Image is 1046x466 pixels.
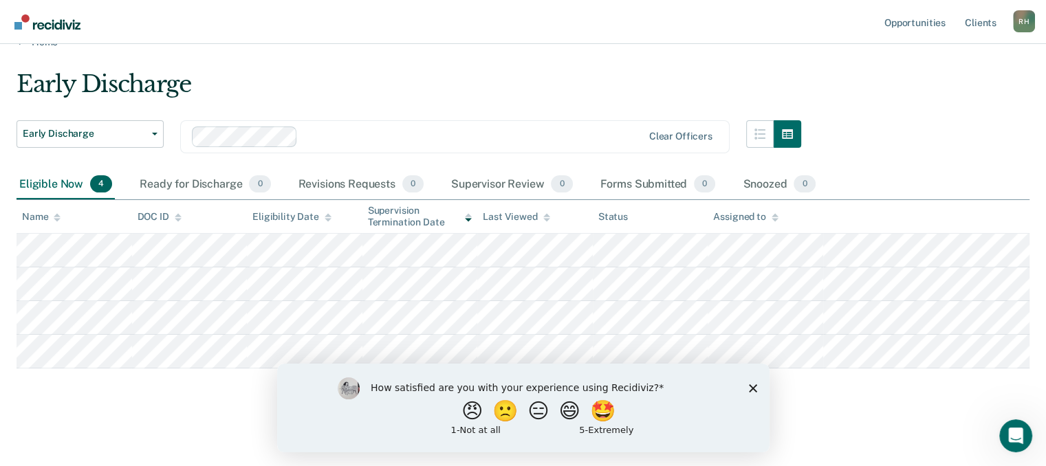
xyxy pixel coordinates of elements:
[598,211,628,223] div: Status
[252,211,331,223] div: Eligibility Date
[551,175,572,193] span: 0
[249,175,270,193] span: 0
[448,170,576,200] div: Supervisor Review0
[296,170,426,200] div: Revisions Requests0
[694,175,715,193] span: 0
[740,170,818,200] div: Snoozed0
[713,211,778,223] div: Assigned to
[368,205,472,228] div: Supervision Termination Date
[17,170,115,200] div: Eligible Now4
[277,364,770,452] iframe: Survey by Kim from Recidiviz
[90,175,112,193] span: 4
[14,14,80,30] img: Recidiviz
[138,211,182,223] div: DOC ID
[999,419,1032,452] iframe: Intercom live chat
[794,175,815,193] span: 0
[23,128,146,140] span: Early Discharge
[402,175,424,193] span: 0
[483,211,549,223] div: Last Viewed
[649,131,712,142] div: Clear officers
[1013,10,1035,32] div: R H
[17,70,801,109] div: Early Discharge
[137,170,273,200] div: Ready for Discharge0
[17,120,164,148] button: Early Discharge
[598,170,719,200] div: Forms Submitted0
[1013,10,1035,32] button: Profile dropdown button
[22,211,61,223] div: Name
